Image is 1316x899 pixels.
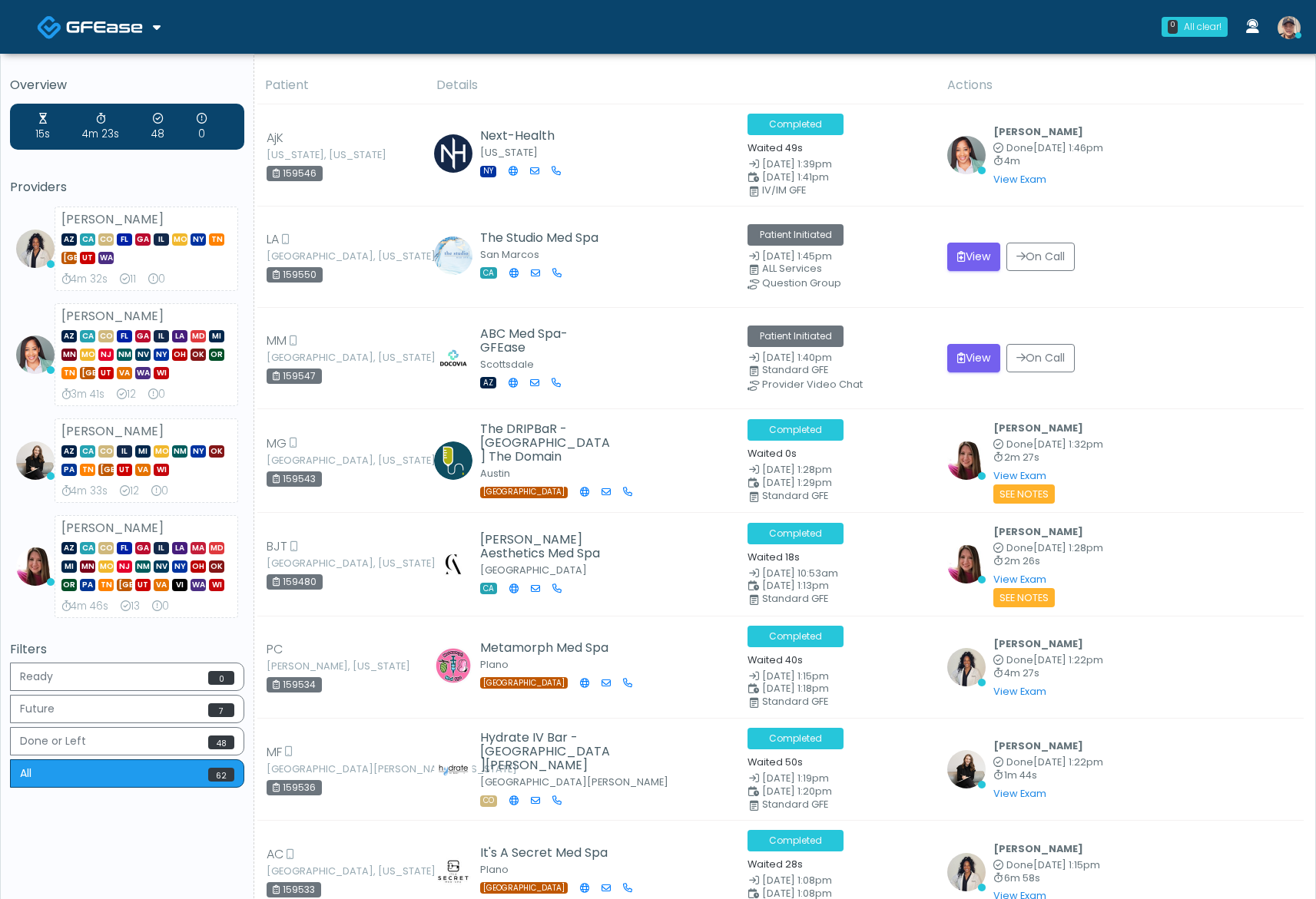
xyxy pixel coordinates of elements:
[267,150,351,160] small: [US_STATE], [US_STATE]
[98,233,114,246] span: CO
[66,19,143,35] img: Docovia
[35,111,50,142] div: 15s
[993,453,1103,463] small: 2m 27s
[209,233,224,246] span: TN
[993,758,1103,768] small: Completed at
[480,358,534,371] small: Scottsdale
[993,874,1100,884] small: 6m 58s
[993,544,1103,554] small: Completed at
[98,330,114,342] span: CO
[61,579,77,591] span: OR
[80,252,95,264] span: UT
[993,484,1055,504] small: See Notes
[434,750,472,788] img: Michelle Kimble
[61,210,164,228] strong: [PERSON_NAME]
[748,830,844,851] span: Completed
[480,129,573,143] h5: Next-Health
[267,662,351,671] small: [PERSON_NAME], [US_STATE]
[191,233,206,246] span: NY
[1184,20,1222,34] div: All clear!
[61,307,164,325] strong: [PERSON_NAME]
[748,447,797,460] small: Waited 0s
[993,861,1100,871] small: Completed at
[993,557,1103,567] small: 2m 26s
[135,542,151,554] span: GA
[762,594,943,603] div: Standard GFE
[993,656,1103,666] small: Completed at
[480,467,510,480] small: Austin
[1006,141,1033,154] span: Done
[172,579,187,591] span: VI
[80,367,95,379] span: [GEOGRAPHIC_DATA]
[61,484,108,499] div: 4m 33s
[748,224,844,246] span: Patient Initiated
[267,129,283,147] span: AjK
[61,542,77,554] span: AZ
[748,569,928,579] small: Date Created
[480,533,615,560] h5: [PERSON_NAME] Aesthetics Med Spa
[762,772,829,785] span: [DATE] 1:19pm
[117,349,132,361] span: NM
[154,579,169,591] span: VA
[10,727,244,755] button: Done or Left48
[135,233,151,246] span: GA
[267,471,322,487] div: 159543
[117,464,132,476] span: UT
[61,367,77,379] span: TN
[16,335,55,374] img: Jennifer Ekeh
[135,579,151,591] span: UT
[152,599,169,614] div: 0
[993,125,1083,138] b: [PERSON_NAME]
[267,230,279,249] span: LA
[267,882,321,897] div: 159533
[748,523,844,544] span: Completed
[37,2,161,51] a: Docovia
[993,157,1103,167] small: 4m
[748,672,928,682] small: Date Created
[434,236,472,275] img: Alex Sarovsky
[427,67,938,104] th: Details
[82,111,119,142] div: 4m 23s
[80,542,95,554] span: CA
[208,671,234,685] span: 0
[434,339,472,378] img: Trevor Hazen
[61,422,164,440] strong: [PERSON_NAME]
[480,795,497,807] span: CO
[748,478,928,488] small: Scheduled Time
[117,367,132,379] span: VA
[61,233,77,246] span: AZ
[121,599,140,614] div: 13
[117,542,132,554] span: FL
[480,327,615,355] h5: ABC Med Spa- GFEase
[993,440,1103,450] small: Completed at
[191,542,206,554] span: MA
[172,330,187,342] span: LA
[748,160,928,170] small: Date Created
[267,267,323,283] div: 159550
[480,564,587,577] small: [GEOGRAPHIC_DATA]
[80,330,95,342] span: CA
[10,663,244,691] button: Ready0
[61,599,108,614] div: 4m 46s
[98,542,114,554] span: CO
[748,581,928,591] small: Scheduled Time
[135,445,151,458] span: MI
[1006,653,1033,666] span: Done
[434,441,472,480] img: Michael Nelson
[947,750,986,788] img: Sydney Lundberg
[151,111,164,142] div: 48
[267,780,322,795] div: 159536
[480,677,568,689] span: [GEOGRAPHIC_DATA]
[762,785,832,798] span: [DATE] 1:20pm
[209,560,224,573] span: OK
[762,186,943,195] div: IV/IM GFE
[434,134,472,173] img: Kevin Peake
[154,330,169,342] span: IL
[61,445,77,458] span: AZ
[748,787,928,797] small: Scheduled Time
[98,560,114,573] span: MO
[748,141,803,154] small: Waited 49s
[993,637,1083,650] b: [PERSON_NAME]
[208,735,234,749] span: 48
[480,583,497,594] span: CA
